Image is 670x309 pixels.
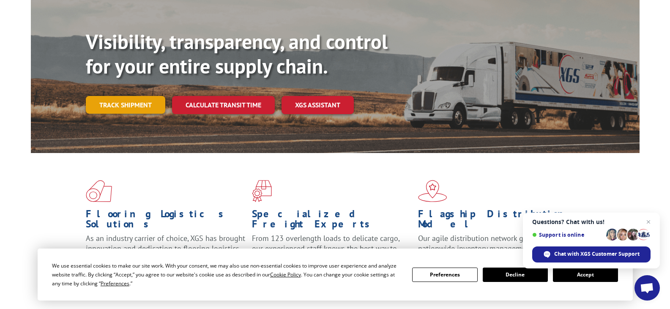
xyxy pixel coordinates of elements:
span: Support is online [532,232,603,238]
h1: Specialized Freight Experts [252,209,412,233]
img: xgs-icon-flagship-distribution-model-red [418,180,447,202]
a: XGS ASSISTANT [282,96,354,114]
img: xgs-icon-total-supply-chain-intelligence-red [86,180,112,202]
b: Visibility, transparency, and control for your entire supply chain. [86,28,388,79]
span: Cookie Policy [270,271,301,278]
div: Chat with XGS Customer Support [532,246,651,263]
p: From 123 overlength loads to delicate cargo, our experienced staff knows the best way to move you... [252,233,412,271]
div: We use essential cookies to make our site work. With your consent, we may also use non-essential ... [52,261,402,288]
button: Decline [483,268,548,282]
button: Accept [553,268,618,282]
h1: Flooring Logistics Solutions [86,209,246,233]
a: Calculate transit time [172,96,275,114]
span: Questions? Chat with us! [532,219,651,225]
div: Cookie Consent Prompt [38,249,633,301]
span: Our agile distribution network gives you nationwide inventory management on demand. [418,233,574,253]
h1: Flagship Distribution Model [418,209,578,233]
span: Close chat [643,217,654,227]
button: Preferences [412,268,477,282]
img: xgs-icon-focused-on-flooring-red [252,180,272,202]
a: Track shipment [86,96,165,114]
span: Chat with XGS Customer Support [554,250,640,258]
span: As an industry carrier of choice, XGS has brought innovation and dedication to flooring logistics... [86,233,245,263]
span: Preferences [101,280,129,287]
div: Open chat [634,275,660,301]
